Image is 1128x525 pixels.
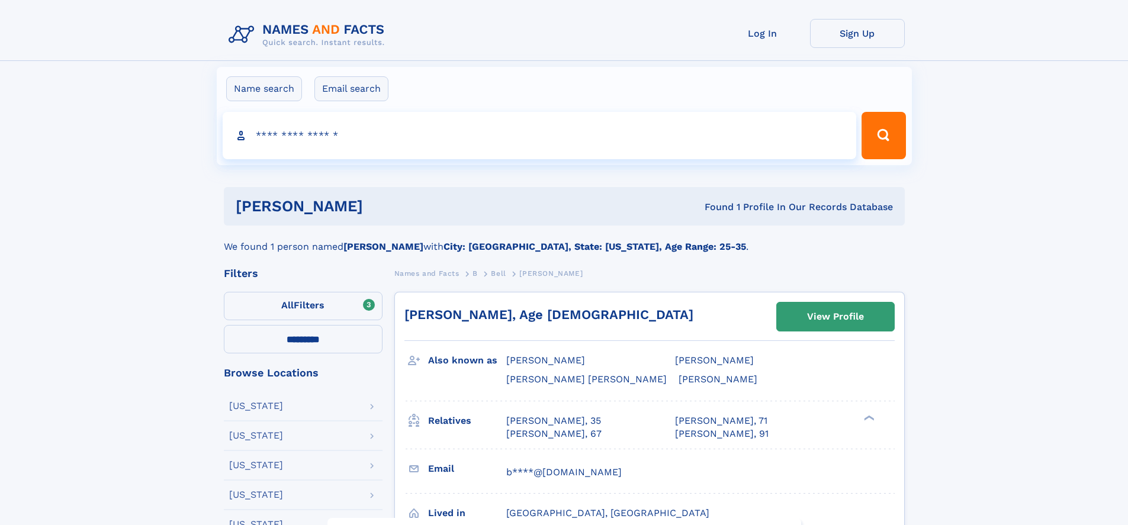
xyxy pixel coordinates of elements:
a: Log In [715,19,810,48]
div: ❯ [861,414,875,421]
a: Names and Facts [394,266,459,281]
span: [GEOGRAPHIC_DATA], [GEOGRAPHIC_DATA] [506,507,709,518]
div: Found 1 Profile In Our Records Database [534,201,893,214]
h3: Relatives [428,411,506,431]
h1: [PERSON_NAME] [236,199,534,214]
div: [US_STATE] [229,401,283,411]
a: [PERSON_NAME], 91 [675,427,769,440]
b: City: [GEOGRAPHIC_DATA], State: [US_STATE], Age Range: 25-35 [444,241,746,252]
label: Email search [314,76,388,101]
span: [PERSON_NAME] [PERSON_NAME] [506,373,667,385]
a: Bell [491,266,506,281]
b: [PERSON_NAME] [343,241,423,252]
label: Name search [226,76,302,101]
div: [US_STATE] [229,431,283,440]
div: We found 1 person named with . [224,226,905,254]
span: B [473,269,478,278]
a: [PERSON_NAME], 67 [506,427,602,440]
img: Logo Names and Facts [224,19,394,51]
span: [PERSON_NAME] [675,355,754,366]
a: B [473,266,478,281]
h3: Email [428,459,506,479]
span: [PERSON_NAME] [679,373,757,385]
h3: Lived in [428,503,506,523]
div: [US_STATE] [229,460,283,470]
a: Sign Up [810,19,905,48]
span: All [281,299,294,311]
a: [PERSON_NAME], 71 [675,414,767,427]
h3: Also known as [428,350,506,371]
div: View Profile [807,303,864,330]
a: [PERSON_NAME], Age [DEMOGRAPHIC_DATA] [404,307,693,322]
span: [PERSON_NAME] [519,269,583,278]
div: Filters [224,268,383,279]
label: Filters [224,292,383,320]
input: search input [223,112,857,159]
button: Search Button [862,112,905,159]
div: [US_STATE] [229,490,283,500]
div: Browse Locations [224,368,383,378]
span: Bell [491,269,506,278]
a: [PERSON_NAME], 35 [506,414,601,427]
a: View Profile [777,302,894,331]
span: [PERSON_NAME] [506,355,585,366]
